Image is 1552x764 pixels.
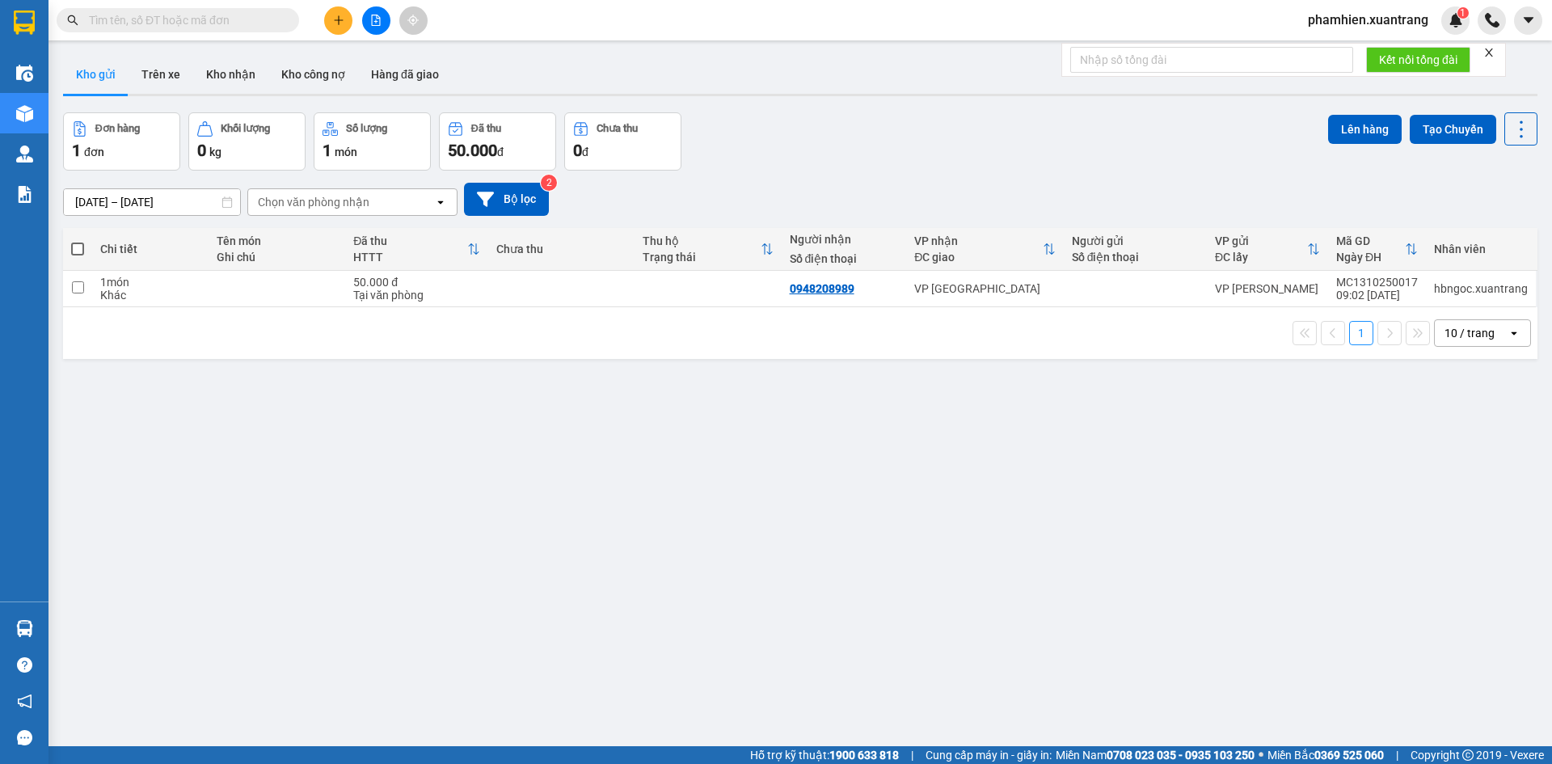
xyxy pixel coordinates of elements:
[16,146,33,163] img: warehouse-icon
[193,55,268,94] button: Kho nhận
[1107,749,1255,762] strong: 0708 023 035 - 0935 103 250
[345,228,488,271] th: Toggle SortBy
[1215,234,1307,247] div: VP gửi
[926,746,1052,764] span: Cung cấp máy in - giấy in:
[63,112,180,171] button: Đơn hàng1đơn
[1314,749,1384,762] strong: 0369 525 060
[1215,251,1307,264] div: ĐC lấy
[1295,10,1441,30] span: phamhien.xuantrang
[314,112,431,171] button: Số lượng1món
[1508,327,1520,340] svg: open
[1434,282,1528,295] div: hbngoc.xuantrang
[1460,7,1466,19] span: 1
[100,243,200,255] div: Chi tiết
[129,55,193,94] button: Trên xe
[17,694,32,709] span: notification
[914,251,1042,264] div: ĐC giao
[1336,289,1418,302] div: 09:02 [DATE]
[497,146,504,158] span: đ
[72,141,81,160] span: 1
[100,276,200,289] div: 1 món
[573,141,582,160] span: 0
[1514,6,1542,35] button: caret-down
[64,189,240,215] input: Select a date range.
[1410,115,1496,144] button: Tạo Chuyến
[217,234,338,247] div: Tên món
[258,194,369,210] div: Chọn văn phòng nhận
[1056,746,1255,764] span: Miền Nam
[750,746,899,764] span: Hỗ trợ kỹ thuật:
[362,6,390,35] button: file-add
[1449,13,1463,27] img: icon-new-feature
[63,55,129,94] button: Kho gửi
[353,234,467,247] div: Đã thu
[335,146,357,158] span: món
[217,251,338,264] div: Ghi chú
[790,252,899,265] div: Số điện thoại
[16,620,33,637] img: warehouse-icon
[829,749,899,762] strong: 1900 633 818
[1336,251,1405,264] div: Ngày ĐH
[188,112,306,171] button: Khối lượng0kg
[84,146,104,158] span: đơn
[1349,321,1373,345] button: 1
[324,6,352,35] button: plus
[323,141,331,160] span: 1
[353,276,480,289] div: 50.000 đ
[67,15,78,26] span: search
[448,141,497,160] span: 50.000
[564,112,681,171] button: Chưa thu0đ
[643,251,760,264] div: Trạng thái
[911,746,913,764] span: |
[89,11,280,29] input: Tìm tên, số ĐT hoặc mã đơn
[582,146,588,158] span: đ
[1444,325,1495,341] div: 10 / trang
[14,11,35,35] img: logo-vxr
[790,233,899,246] div: Người nhận
[16,186,33,203] img: solution-icon
[353,251,467,264] div: HTTT
[370,15,382,26] span: file-add
[16,105,33,122] img: warehouse-icon
[597,123,638,134] div: Chưa thu
[16,65,33,82] img: warehouse-icon
[1072,251,1199,264] div: Số điện thoại
[1336,276,1418,289] div: MC1310250017
[471,123,501,134] div: Đã thu
[439,112,556,171] button: Đã thu50.000đ
[1396,746,1398,764] span: |
[1267,746,1384,764] span: Miền Bắc
[434,196,447,209] svg: open
[1328,115,1402,144] button: Lên hàng
[1366,47,1470,73] button: Kết nối tổng đài
[1207,228,1328,271] th: Toggle SortBy
[100,289,200,302] div: Khác
[209,146,221,158] span: kg
[399,6,428,35] button: aim
[635,228,781,271] th: Toggle SortBy
[906,228,1063,271] th: Toggle SortBy
[790,282,854,295] div: 0948208989
[1070,47,1353,73] input: Nhập số tổng đài
[268,55,358,94] button: Kho công nợ
[1072,234,1199,247] div: Người gửi
[1434,243,1528,255] div: Nhân viên
[1485,13,1499,27] img: phone-icon
[1336,234,1405,247] div: Mã GD
[1483,47,1495,58] span: close
[914,234,1042,247] div: VP nhận
[1259,752,1263,758] span: ⚪️
[197,141,206,160] span: 0
[353,289,480,302] div: Tại văn phòng
[1462,749,1474,761] span: copyright
[1457,7,1469,19] sup: 1
[1521,13,1536,27] span: caret-down
[1379,51,1457,69] span: Kết nối tổng đài
[17,730,32,745] span: message
[358,55,452,94] button: Hàng đã giao
[95,123,140,134] div: Đơn hàng
[496,243,626,255] div: Chưa thu
[346,123,387,134] div: Số lượng
[333,15,344,26] span: plus
[464,183,549,216] button: Bộ lọc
